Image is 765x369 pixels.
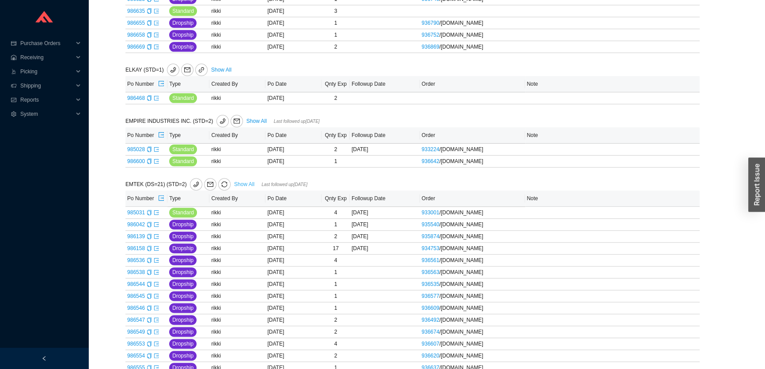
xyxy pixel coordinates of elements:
span: copy [147,210,152,215]
span: Last followed up [DATE] [261,182,307,187]
a: export [154,158,159,164]
div: Copy [147,268,152,277]
span: Standard [172,145,194,154]
span: export [154,305,159,311]
a: 986658 [127,32,145,38]
a: export [154,257,159,263]
th: Po Date [265,190,322,207]
span: Dropship [172,292,193,301]
a: 986538 [127,269,145,275]
a: export [154,32,159,38]
th: Po Date [265,76,322,92]
a: export [154,305,159,311]
td: rikki [209,17,265,29]
a: 933001 [422,209,439,216]
button: Standard [169,156,197,166]
span: copy [147,32,152,38]
button: Dropship [169,30,197,40]
td: rikki [209,314,265,326]
span: copy [147,282,152,287]
span: copy [147,270,152,275]
div: Copy [147,351,152,360]
button: Dropship [169,339,197,349]
th: Po Number [125,190,167,207]
a: Show All [211,67,231,73]
a: 936561 [422,257,439,263]
button: Standard [169,145,197,154]
a: 986158 [127,245,145,251]
button: Standard [169,93,197,103]
span: Receiving [20,50,73,65]
td: rikki [209,41,265,53]
a: 936492 [422,317,439,323]
span: export [154,234,159,239]
a: export [154,233,159,240]
td: / [DOMAIN_NAME] [420,144,525,156]
span: Picking [20,65,73,79]
td: / [DOMAIN_NAME] [420,314,525,326]
th: Followup Date [350,190,420,207]
a: 986139 [127,233,145,240]
span: phone [167,67,179,73]
div: Copy [147,145,152,154]
button: Standard [169,208,197,217]
span: Purchase Orders [20,36,73,50]
td: [DATE] [265,255,322,266]
td: 1 [322,156,349,167]
span: export [154,147,159,152]
a: export [154,20,159,26]
div: Copy [147,316,152,324]
td: [DATE] [265,17,322,29]
button: Dropship [169,291,197,301]
th: Qnty Exp [322,190,349,207]
button: Dropship [169,279,197,289]
td: 3 [322,5,349,17]
span: export [158,132,164,139]
a: 936535 [422,281,439,287]
td: [DATE] [265,266,322,278]
span: export [154,353,159,358]
a: export [154,95,159,101]
td: 2 [322,231,349,243]
a: 986042 [127,221,145,228]
td: [DATE] [265,5,322,17]
th: Note [525,127,700,144]
span: sync [219,181,230,187]
span: copy [147,95,152,101]
td: rikki [209,255,265,266]
a: export [154,329,159,335]
div: Copy [147,42,152,51]
span: export [154,222,159,227]
button: Dropship [169,42,197,52]
button: Dropship [169,243,197,253]
th: Qnty Exp [322,76,349,92]
a: 986655 [127,20,145,26]
button: Dropship [169,351,197,361]
a: 936642 [422,158,439,164]
span: copy [147,353,152,358]
a: export [154,353,159,359]
a: export [154,8,159,14]
span: Standard [172,7,194,15]
td: 2 [322,144,349,156]
td: [DATE] [265,243,322,255]
span: copy [147,44,152,49]
span: Dropship [172,339,193,348]
td: / [DOMAIN_NAME] [420,243,525,255]
a: 936869 [422,44,439,50]
a: 986554 [127,353,145,359]
a: 986547 [127,317,145,323]
td: 1 [322,290,349,302]
a: 986546 [127,305,145,311]
td: 1 [322,29,349,41]
td: [DATE] [265,41,322,53]
span: Dropship [172,327,193,336]
div: Copy [147,30,152,39]
th: Po Number [125,76,167,92]
td: 4 [322,255,349,266]
a: 986549 [127,329,145,335]
td: / [DOMAIN_NAME] [420,17,525,29]
span: Dropship [172,232,193,241]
